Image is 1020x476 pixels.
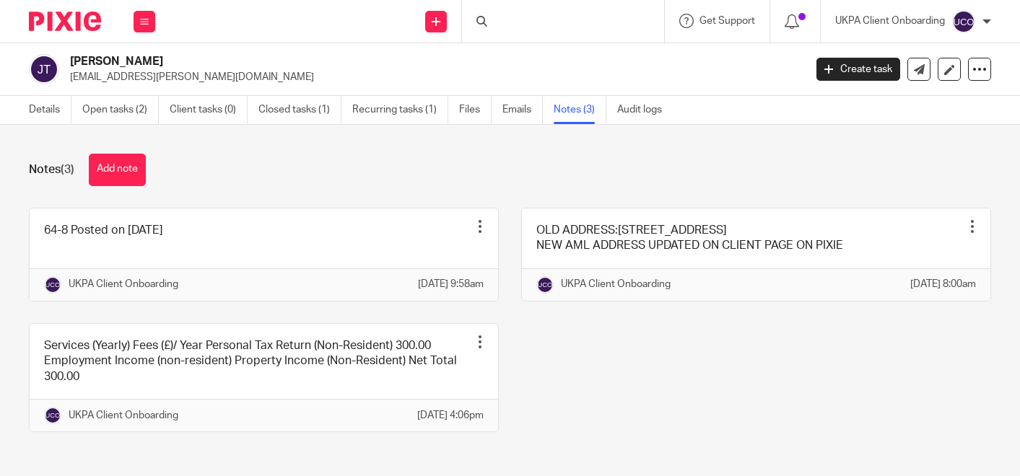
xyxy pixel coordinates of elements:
h2: [PERSON_NAME] [70,54,650,69]
a: Details [29,96,71,124]
a: Client tasks (0) [170,96,248,124]
img: svg%3E [44,276,61,294]
p: UKPA Client Onboarding [69,408,178,423]
a: Closed tasks (1) [258,96,341,124]
span: Get Support [699,16,755,26]
a: Recurring tasks (1) [352,96,448,124]
a: Files [459,96,492,124]
img: svg%3E [952,10,975,33]
button: Add note [89,154,146,186]
p: [DATE] 9:58am [418,277,484,291]
img: svg%3E [44,407,61,424]
img: svg%3E [536,276,554,294]
h1: Notes [29,162,74,177]
p: UKPA Client Onboarding [835,14,945,28]
p: UKPA Client Onboarding [69,277,178,291]
p: [EMAIL_ADDRESS][PERSON_NAME][DOMAIN_NAME] [70,70,795,84]
span: (3) [61,164,74,175]
p: [DATE] 4:06pm [417,408,484,423]
p: UKPA Client Onboarding [561,277,671,291]
p: [DATE] 8:00am [910,277,976,291]
a: Notes (3) [554,96,606,124]
a: Edit client [938,58,961,81]
a: Open tasks (2) [82,96,159,124]
a: Emails [502,96,543,124]
a: Create task [816,58,900,81]
a: Send new email [907,58,930,81]
img: Pixie [29,12,101,31]
a: Audit logs [617,96,673,124]
img: svg%3E [29,54,59,84]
